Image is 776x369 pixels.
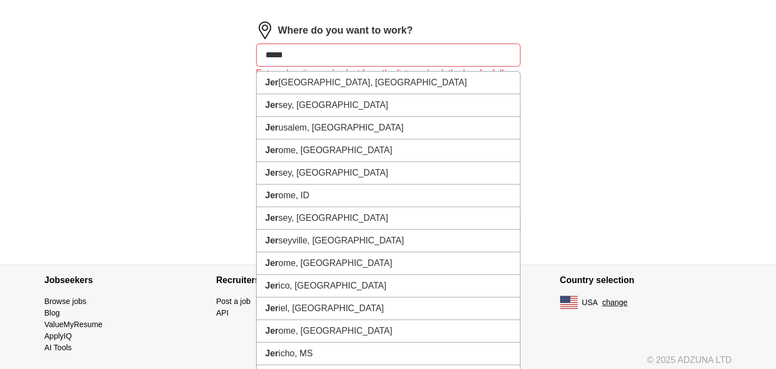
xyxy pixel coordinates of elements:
[265,258,279,268] strong: Jer
[582,297,598,308] span: USA
[257,72,520,94] li: [GEOGRAPHIC_DATA], [GEOGRAPHIC_DATA]
[257,320,520,343] li: ome, [GEOGRAPHIC_DATA]
[560,296,578,309] img: US flag
[216,308,229,317] a: API
[265,281,279,290] strong: Jer
[278,23,413,38] label: Where do you want to work?
[216,297,251,306] a: Post a job
[45,297,86,306] a: Browse jobs
[45,332,72,340] a: ApplyIQ
[265,349,279,358] strong: Jer
[602,297,627,308] button: change
[265,168,279,177] strong: Jer
[265,303,279,313] strong: Jer
[45,308,60,317] a: Blog
[265,213,279,223] strong: Jer
[256,21,274,39] img: location.png
[257,230,520,252] li: seyville, [GEOGRAPHIC_DATA]
[257,343,520,365] li: icho, MS
[265,191,279,200] strong: Jer
[265,326,279,335] strong: Jer
[560,265,732,296] h4: Country selection
[265,78,279,87] strong: Jer
[265,145,279,155] strong: Jer
[257,184,520,207] li: ome, ID
[45,320,103,329] a: ValueMyResume
[257,162,520,184] li: sey, [GEOGRAPHIC_DATA]
[265,236,279,245] strong: Jer
[257,297,520,320] li: iel, [GEOGRAPHIC_DATA]
[265,100,279,110] strong: Jer
[265,123,279,132] strong: Jer
[257,252,520,275] li: ome, [GEOGRAPHIC_DATA]
[257,117,520,139] li: usalem, [GEOGRAPHIC_DATA]
[257,207,520,230] li: sey, [GEOGRAPHIC_DATA]
[257,275,520,297] li: ico, [GEOGRAPHIC_DATA]
[256,67,520,93] div: Enter a location and select from the list, or check the box for fully remote roles
[257,139,520,162] li: ome, [GEOGRAPHIC_DATA]
[45,343,72,352] a: AI Tools
[257,94,520,117] li: sey, [GEOGRAPHIC_DATA]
